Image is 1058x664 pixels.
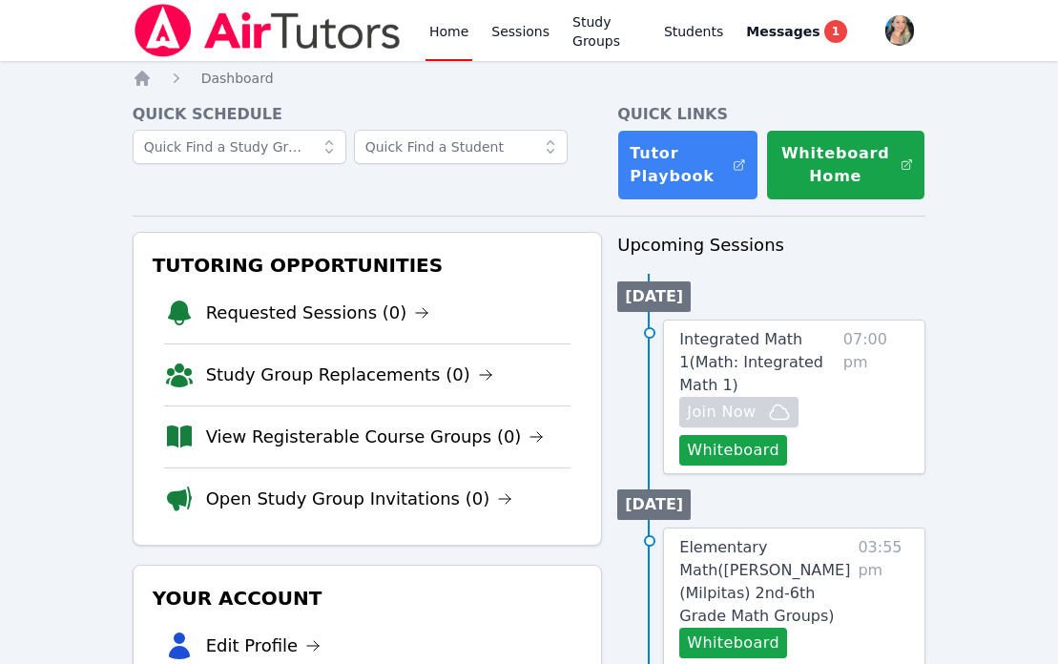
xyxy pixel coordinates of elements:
span: Elementary Math ( [PERSON_NAME] (Milpitas) 2nd-6th Grade Math Groups ) [679,538,850,625]
span: Integrated Math 1 ( Math: Integrated Math 1 ) [679,330,823,394]
span: Join Now [687,401,756,424]
button: Join Now [679,397,798,427]
li: [DATE] [617,281,691,312]
li: [DATE] [617,489,691,520]
a: Open Study Group Invitations (0) [206,486,513,512]
nav: Breadcrumb [133,69,926,88]
input: Quick Find a Study Group [133,130,346,164]
a: Dashboard [201,69,274,88]
input: Quick Find a Student [354,130,568,164]
span: 03:55 pm [858,536,909,658]
a: View Registerable Course Groups (0) [206,424,545,450]
a: Study Group Replacements (0) [206,362,493,388]
a: Integrated Math 1(Math: Integrated Math 1) [679,328,836,397]
span: 1 [824,20,847,43]
span: 07:00 pm [843,328,910,466]
a: Tutor Playbook [617,130,758,200]
a: Requested Sessions (0) [206,300,430,326]
h3: Your Account [149,581,587,615]
button: Whiteboard [679,435,787,466]
button: Whiteboard [679,628,787,658]
a: Elementary Math([PERSON_NAME] (Milpitas) 2nd-6th Grade Math Groups) [679,536,850,628]
button: Whiteboard Home [766,130,926,200]
h3: Tutoring Opportunities [149,248,587,282]
h4: Quick Schedule [133,103,603,126]
span: Dashboard [201,71,274,86]
span: Messages [746,22,819,41]
h3: Upcoming Sessions [617,232,925,259]
h4: Quick Links [617,103,925,126]
a: Edit Profile [206,633,322,659]
img: Air Tutors [133,4,403,57]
